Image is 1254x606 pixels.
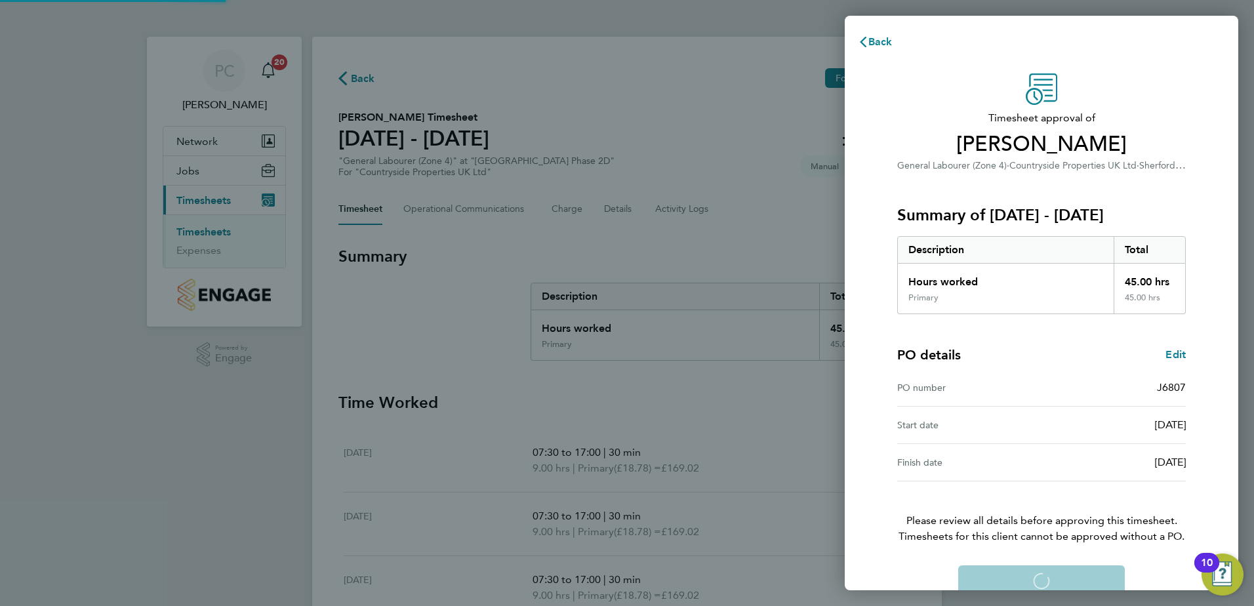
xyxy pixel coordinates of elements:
[1114,264,1186,293] div: 45.00 hrs
[1009,160,1137,171] span: Countryside Properties UK Ltd
[908,293,939,303] div: Primary
[897,236,1186,314] div: Summary of 22 - 28 Sep 2025
[1042,417,1186,433] div: [DATE]
[897,160,1007,171] span: General Labourer (Zone 4)
[845,29,906,55] button: Back
[1114,293,1186,313] div: 45.00 hrs
[897,131,1186,157] span: [PERSON_NAME]
[897,110,1186,126] span: Timesheet approval of
[1165,347,1186,363] a: Edit
[868,35,893,48] span: Back
[898,264,1114,293] div: Hours worked
[1137,160,1139,171] span: ·
[1202,554,1244,596] button: Open Resource Center, 10 new notifications
[1007,160,1009,171] span: ·
[897,417,1042,433] div: Start date
[1139,159,1247,171] span: Sherford Linden Phase 2D
[1165,348,1186,361] span: Edit
[1157,381,1186,394] span: J6807
[898,237,1114,263] div: Description
[897,380,1042,395] div: PO number
[1042,455,1186,470] div: [DATE]
[1114,237,1186,263] div: Total
[881,481,1202,544] p: Please review all details before approving this timesheet.
[897,346,961,364] h4: PO details
[1201,563,1213,580] div: 10
[897,205,1186,226] h3: Summary of [DATE] - [DATE]
[881,529,1202,544] span: Timesheets for this client cannot be approved without a PO.
[897,455,1042,470] div: Finish date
